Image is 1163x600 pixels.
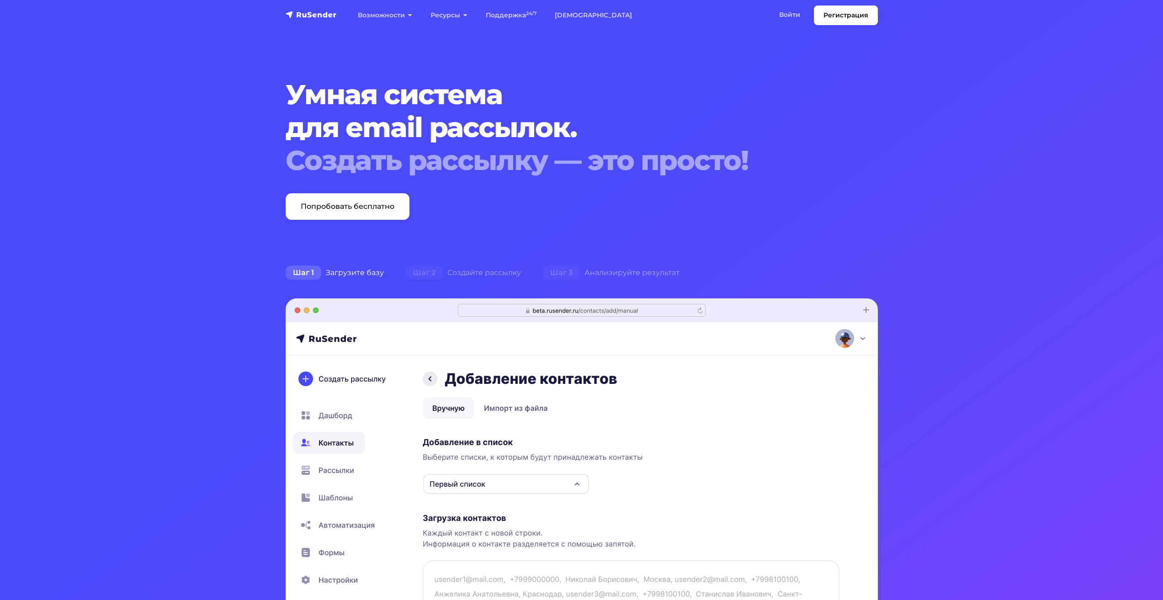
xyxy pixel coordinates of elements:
[543,265,580,280] span: Шаг 3
[526,11,536,16] sup: 24/7
[286,193,409,220] a: Попробовать бесплатно
[546,6,641,25] a: [DEMOGRAPHIC_DATA]
[770,5,809,24] a: Войти
[349,6,421,25] a: Возможности
[286,10,337,19] img: RuSender
[286,78,828,177] h1: Умная система для email рассылок.
[421,6,477,25] a: Ресурсы
[814,5,878,25] a: Регистрация
[275,264,395,282] div: Загрузите базу
[395,264,532,282] div: Создайте рассылку
[406,265,443,280] span: Шаг 2
[532,264,690,282] div: Анализируйте результат
[286,144,828,177] div: Создать рассылку — это просто!
[477,6,546,25] a: Поддержка24/7
[286,265,321,280] span: Шаг 1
